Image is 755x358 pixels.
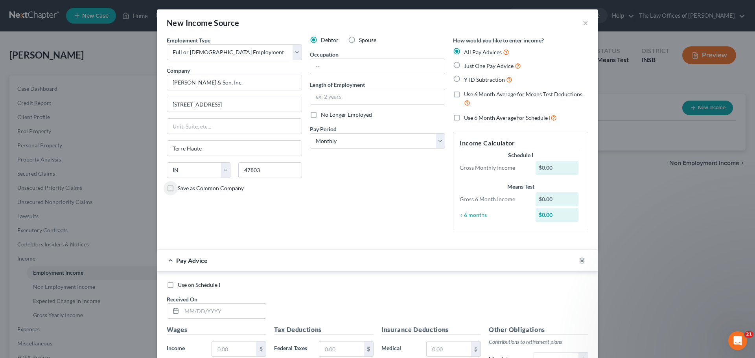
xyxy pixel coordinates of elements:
div: Statement of Financial Affairs - Payments Made in the Last 90 days [16,166,132,183]
p: Contributions to retirement plans [489,338,588,346]
span: Search for help [16,134,64,142]
button: Messages [52,245,105,277]
span: Pay Period [310,126,337,132]
input: 0.00 [427,341,471,356]
input: 0.00 [212,341,256,356]
div: Send us a message [16,99,131,107]
span: Pay Advice [176,257,208,264]
span: No Longer Employed [321,111,372,118]
div: Amendments [11,186,146,200]
div: Statement of Financial Affairs - Promise to Help Pay Creditors [16,204,132,220]
input: 0.00 [319,341,364,356]
span: Use 6 Month Average for Schedule I [464,114,551,121]
h5: Other Obligations [489,325,588,335]
img: Profile image for James [92,13,108,28]
span: Help [125,265,137,270]
span: Employment Type [167,37,210,44]
span: YTD Subtraction [464,76,505,83]
div: Gross 6 Month Income [456,195,532,203]
div: Attorney's Disclosure of Compensation [11,149,146,163]
div: $0.00 [536,208,579,222]
div: Statement of Financial Affairs - Promise to Help Pay Creditors [11,200,146,223]
button: Search for help [11,130,146,145]
input: ex: 2 years [310,89,445,104]
h5: Income Calculator [460,138,582,148]
div: New Income Source [167,17,239,28]
img: Profile image for Emma [77,13,93,28]
h5: Tax Deductions [274,325,374,335]
input: Enter city... [167,141,302,156]
span: Save as Common Company [178,185,244,191]
span: Use 6 Month Average for Means Test Deductions [464,91,582,97]
div: Statement of Financial Affairs - Payments Made in the Last 90 days [11,163,146,186]
div: Amendments [16,189,132,197]
input: Unit, Suite, etc... [167,119,302,134]
span: Company [167,67,190,74]
input: Enter address... [167,97,302,112]
span: Spouse [359,37,376,43]
div: $0.00 [536,161,579,175]
input: Enter zip... [238,162,302,178]
div: We typically reply in a few hours [16,107,131,116]
h5: Insurance Deductions [381,325,481,335]
h5: Wages [167,325,266,335]
label: Federal Taxes [270,341,315,357]
div: ÷ 6 months [456,211,532,219]
input: MM/DD/YYYY [182,304,266,319]
p: Hi there! [16,56,142,69]
span: Just One Pay Advice [464,62,514,69]
span: Received On [167,296,197,303]
span: Home [17,265,35,270]
div: Close [135,13,149,27]
div: $0.00 [536,192,579,206]
img: logo [16,18,61,25]
button: Help [105,245,157,277]
div: $ [364,341,373,356]
input: Search company by name... [167,75,302,90]
span: Use on Schedule I [178,281,220,288]
input: -- [310,59,445,74]
div: $ [471,341,481,356]
button: × [583,18,588,28]
label: Medical [377,341,422,357]
p: How can we help? [16,69,142,83]
span: 21 [744,331,753,338]
div: Schedule I [460,151,582,159]
img: Profile image for Lindsey [107,13,123,28]
span: Messages [65,265,92,270]
div: $ [256,341,266,356]
label: How would you like to enter income? [453,36,544,44]
span: All Pay Advices [464,49,502,55]
div: Send us a messageWe typically reply in a few hours [8,92,149,122]
span: Debtor [321,37,339,43]
label: Length of Employment [310,81,365,89]
div: Means Test [460,183,582,191]
iframe: Intercom live chat [728,331,747,350]
div: Gross Monthly Income [456,164,532,172]
span: Income [167,345,185,351]
label: Occupation [310,50,339,59]
div: Attorney's Disclosure of Compensation [16,152,132,160]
